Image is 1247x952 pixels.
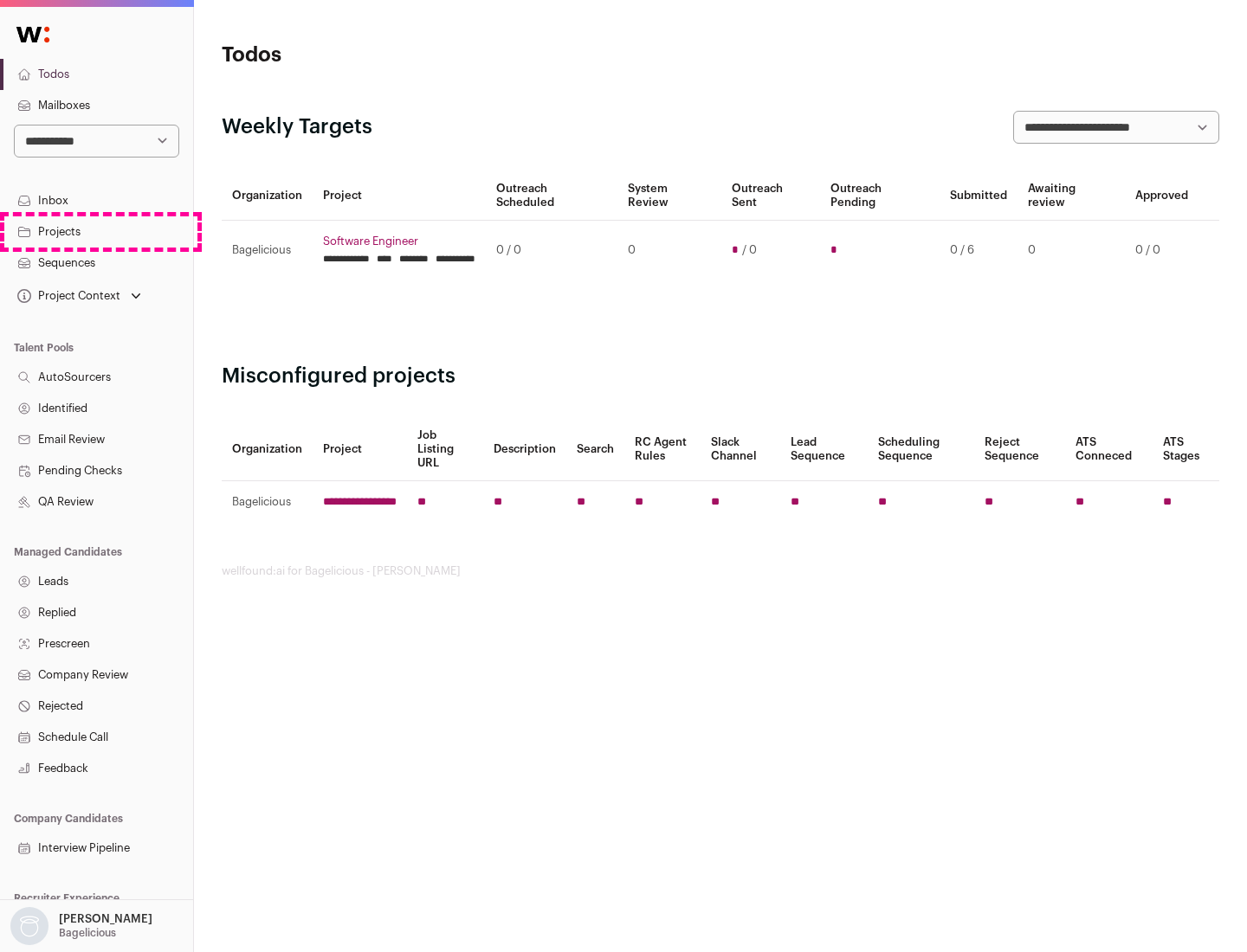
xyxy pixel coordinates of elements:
[59,912,152,926] p: [PERSON_NAME]
[14,289,120,303] div: Project Context
[1125,171,1199,221] th: Approved
[222,171,313,221] th: Organization
[59,926,116,940] p: Bagelicious
[483,418,566,481] th: Description
[721,171,821,221] th: Outreach Sent
[222,363,1219,390] h2: Misconfigured projects
[486,221,617,280] td: 0 / 0
[742,243,757,257] span: / 0
[1125,221,1199,280] td: 0 / 0
[617,221,720,280] td: 0
[617,171,720,221] th: System Review
[624,418,700,481] th: RC Agent Rules
[940,221,1018,280] td: 0 / 6
[7,17,59,52] img: Wellfound
[313,171,486,221] th: Project
[1153,418,1219,481] th: ATS Stages
[222,221,313,280] td: Bagelicious
[1065,418,1152,481] th: ATS Conneced
[780,418,868,481] th: Lead Sequence
[222,564,1219,578] footer: wellfound:ai for Bagelicious - [PERSON_NAME]
[222,481,313,524] td: Bagelicious
[313,418,407,481] th: Project
[222,113,372,141] h2: Weekly Targets
[1018,171,1125,221] th: Awaiting review
[820,171,939,221] th: Outreach Pending
[974,418,1066,481] th: Reject Sequence
[222,42,554,69] h1: Todos
[222,418,313,481] th: Organization
[14,284,145,308] button: Open dropdown
[1018,221,1125,280] td: 0
[701,418,780,481] th: Slack Channel
[323,235,475,248] a: Software Engineer
[566,418,624,481] th: Search
[7,907,156,945] button: Open dropdown
[10,907,48,945] img: nopic.png
[486,171,617,221] th: Outreach Scheduled
[868,418,974,481] th: Scheduling Sequence
[407,418,483,481] th: Job Listing URL
[940,171,1018,221] th: Submitted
